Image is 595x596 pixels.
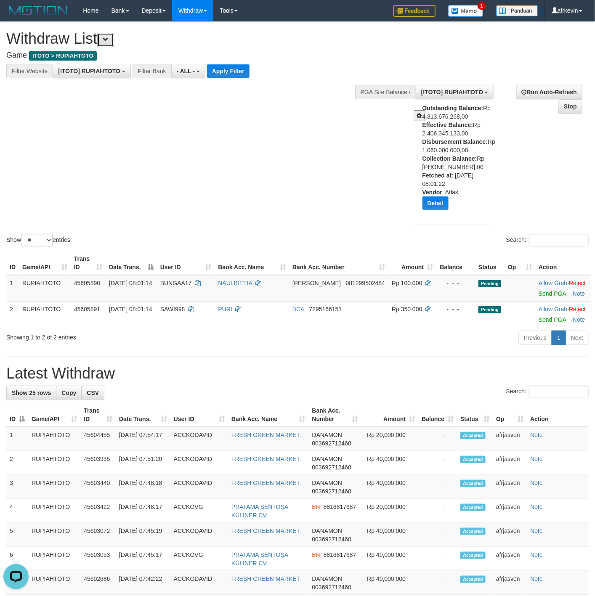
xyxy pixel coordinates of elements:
[28,427,80,451] td: RUPIAHTOTO
[324,551,356,558] span: Copy 8816817687 to clipboard
[312,584,351,591] span: Copy 003692712460 to clipboard
[6,523,28,547] td: 5
[573,316,585,323] a: Note
[87,389,99,396] span: CSV
[535,301,591,327] td: ·
[6,403,28,427] th: ID: activate to sort column descending
[80,571,116,595] td: 45602686
[422,196,449,210] button: Detail
[312,479,343,486] span: DANAMON
[460,456,486,463] span: Accepted
[6,275,19,302] td: 1
[170,523,228,547] td: ACCKODAVID
[170,403,228,427] th: User ID: activate to sort column ascending
[516,85,582,99] a: Run Auto-Refresh
[539,290,566,297] a: Send PGA
[106,251,157,275] th: Date Trans.: activate to sort column descending
[29,51,97,61] span: ITOTO > RUPIAHTOTO
[312,464,351,471] span: Copy 003692712460 to clipboard
[493,403,527,427] th: Op: activate to sort column ascending
[530,479,543,486] a: Note
[157,251,215,275] th: User ID: activate to sort column ascending
[116,475,170,499] td: [DATE] 07:48:18
[505,251,535,275] th: Op: activate to sort column ascending
[170,571,228,595] td: ACCKODAVID
[440,279,472,287] div: - - -
[218,280,252,286] a: NAULISETIA
[312,456,343,462] span: DANAMON
[361,403,418,427] th: Amount: activate to sort column ascending
[231,456,300,462] a: FRESH GREEN MARKET
[116,451,170,475] td: [DATE] 07:51:20
[207,64,250,78] button: Apply Filter
[6,330,242,342] div: Showing 1 to 2 of 2 entries
[569,306,586,313] a: Reject
[361,475,418,499] td: Rp 40,000,000
[566,331,589,345] a: Next
[530,503,543,510] a: Note
[558,99,582,114] a: Stop
[493,523,527,547] td: afrjasven
[58,68,120,74] span: [ITOTO] RUPIAHTOTO
[539,280,567,286] a: Allow Grab
[28,499,80,523] td: RUPIAHTOTO
[460,552,486,559] span: Accepted
[3,3,29,29] button: Open LiveChat chat widget
[418,451,457,475] td: -
[418,523,457,547] td: -
[6,30,388,47] h1: Withdraw List
[6,451,28,475] td: 2
[418,427,457,451] td: -
[170,499,228,523] td: ACCKOVG
[170,475,228,499] td: ACCKODAVID
[170,427,228,451] td: ACCKODAVID
[6,499,28,523] td: 4
[312,432,343,438] span: DANAMON
[231,551,288,567] a: PRATAMA SENTOSA KULINER CV
[460,480,486,487] span: Accepted
[21,234,53,246] select: Showentries
[346,280,385,286] span: Copy 081299502484 to clipboard
[80,523,116,547] td: 45603072
[421,89,483,95] span: [ITOTO] RUPIAHTOTO
[171,64,205,78] button: - ALL -
[292,280,341,286] span: [PERSON_NAME]
[116,571,170,595] td: [DATE] 07:42:22
[493,475,527,499] td: afrjasven
[518,331,552,345] a: Previous
[529,234,589,246] input: Search:
[324,503,356,510] span: Copy 8816817687 to clipboard
[361,523,418,547] td: Rp 40,000,000
[177,68,195,74] span: - ALL -
[80,451,116,475] td: 45603935
[361,451,418,475] td: Rp 40,000,000
[116,403,170,427] th: Date Trans.: activate to sort column ascending
[309,306,342,313] span: Copy 7295166151 to clipboard
[28,523,80,547] td: RUPIAHTOTO
[436,251,475,275] th: Balance
[457,403,493,427] th: Status: activate to sort column ascending
[422,138,488,145] b: Disbursement Balance:
[218,306,232,313] a: PURI
[361,547,418,571] td: Rp 40,000,000
[80,403,116,427] th: Trans ID: activate to sort column ascending
[478,280,501,287] span: Pending
[422,155,477,162] b: Collection Balance:
[422,104,498,216] div: Rp 4.313.676.268,00 Rp 2.406.345.133,00 Rp 1.060.000.000,00 Rp [PHONE_NUMBER],00 : [DATE] 08:01:2...
[392,280,422,286] span: Rp 100.000
[539,316,566,323] a: Send PGA
[393,5,436,17] img: Feedback.jpg
[80,499,116,523] td: 45603422
[312,575,343,582] span: DANAMON
[418,571,457,595] td: -
[6,4,70,17] img: MOTION_logo.png
[28,571,80,595] td: RUPIAHTOTO
[292,306,304,313] span: BCA
[460,528,486,535] span: Accepted
[392,306,422,313] span: Rp 350.000
[493,427,527,451] td: afrjasven
[81,386,104,400] a: CSV
[460,432,486,439] span: Accepted
[312,440,351,447] span: Copy 003692712460 to clipboard
[19,301,71,327] td: RUPIAHTOTO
